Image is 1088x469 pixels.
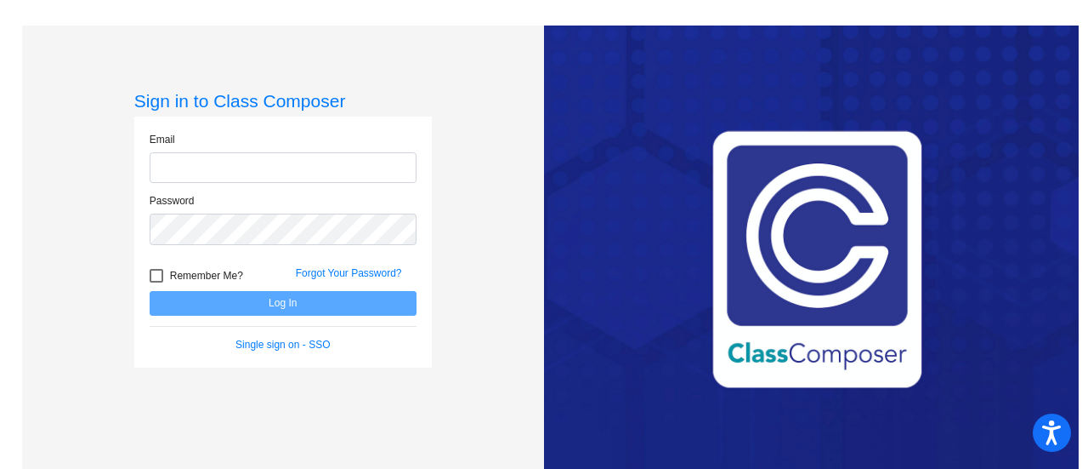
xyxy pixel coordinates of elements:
[150,193,195,209] label: Password
[296,267,402,279] a: Forgot Your Password?
[134,90,432,112] h3: Sign in to Class Composer
[150,132,175,147] label: Email
[150,291,416,316] button: Log In
[235,339,330,351] a: Single sign on - SSO
[170,266,243,286] span: Remember Me?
